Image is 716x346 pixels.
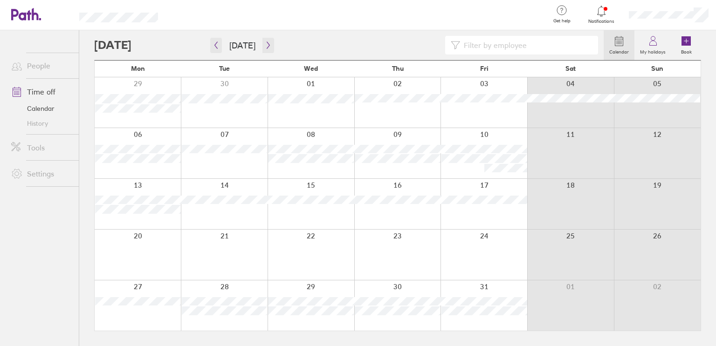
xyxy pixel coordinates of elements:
[4,138,79,157] a: Tools
[4,116,79,131] a: History
[671,30,701,60] a: Book
[460,36,592,54] input: Filter by employee
[4,164,79,183] a: Settings
[480,65,489,72] span: Fri
[4,101,79,116] a: Calendar
[634,47,671,55] label: My holidays
[651,65,663,72] span: Sun
[219,65,230,72] span: Tue
[565,65,576,72] span: Sat
[304,65,318,72] span: Wed
[604,47,634,55] label: Calendar
[586,19,617,24] span: Notifications
[586,5,617,24] a: Notifications
[547,18,577,24] span: Get help
[634,30,671,60] a: My holidays
[604,30,634,60] a: Calendar
[222,38,263,53] button: [DATE]
[131,65,145,72] span: Mon
[392,65,404,72] span: Thu
[4,56,79,75] a: People
[4,82,79,101] a: Time off
[675,47,697,55] label: Book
